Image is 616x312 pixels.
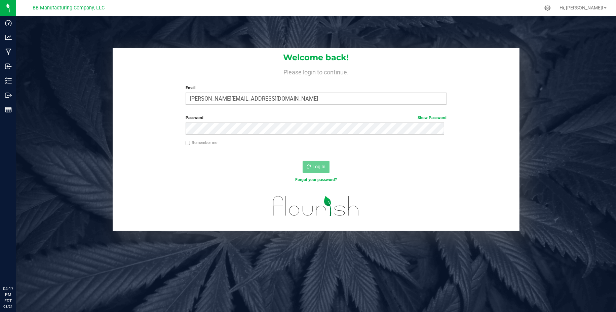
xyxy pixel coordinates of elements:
inline-svg: Outbound [5,92,12,99]
inline-svg: Reports [5,106,12,113]
div: Manage settings [543,5,552,11]
p: 08/21 [3,304,13,309]
inline-svg: Manufacturing [5,48,12,55]
a: Show Password [418,115,447,120]
inline-svg: Inbound [5,63,12,70]
span: Password [186,115,203,120]
label: Remember me [186,140,217,146]
a: Forgot your password? [295,177,337,182]
span: BB Manufacturing Company, LLC [33,5,105,11]
inline-svg: Inventory [5,77,12,84]
input: Remember me [186,141,190,145]
span: Log In [312,164,325,169]
img: flourish_logo.svg [265,190,367,222]
p: 04:17 PM EDT [3,286,13,304]
inline-svg: Analytics [5,34,12,41]
h4: Please login to continue. [113,67,519,75]
label: Email [186,85,447,91]
span: Hi, [PERSON_NAME]! [560,5,603,10]
inline-svg: Dashboard [5,20,12,26]
h1: Welcome back! [113,53,519,62]
button: Log In [303,161,330,173]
